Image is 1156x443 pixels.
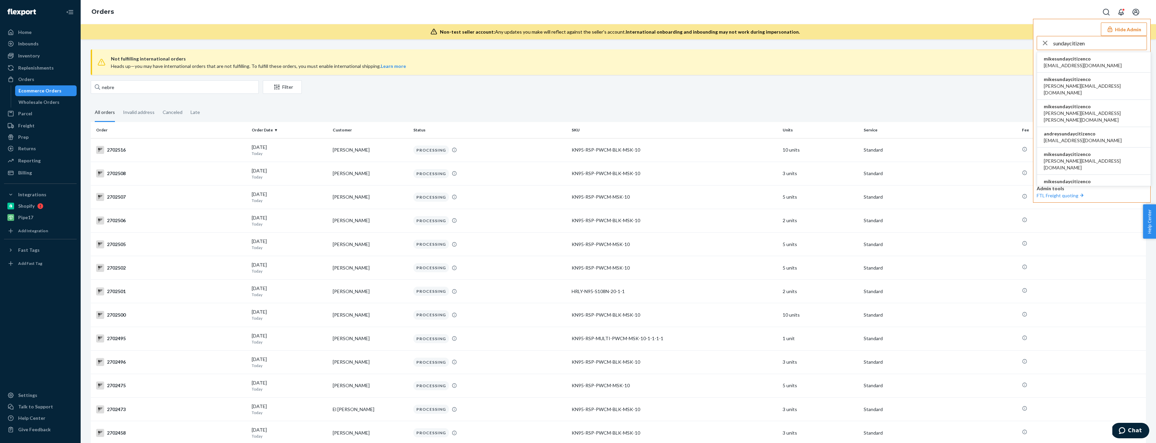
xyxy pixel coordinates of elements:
div: 2702458 [96,429,246,437]
p: Standard [864,382,1017,389]
span: mikesundaycitizenco [1044,178,1122,185]
a: Billing [4,167,77,178]
p: Standard [864,430,1017,436]
div: KN95-RSP-PWCM-BLK-MSK-10 [572,359,777,365]
div: Freight [18,122,35,129]
div: Give Feedback [18,426,51,433]
div: Ecommerce Orders [18,87,61,94]
div: PROCESSING [413,169,449,178]
td: [PERSON_NAME] [330,138,411,162]
p: Today [252,433,327,439]
span: mikesundaycitizenco [1044,76,1144,83]
a: Wholesale Orders [15,97,77,108]
td: [PERSON_NAME] [330,280,411,303]
span: Non-test seller account: [440,29,495,35]
div: KN95-RSP-PWCM-BLK-MSK-10 [572,170,777,177]
button: Close Navigation [63,5,77,19]
div: PROCESSING [413,405,449,414]
button: Help Center [1143,204,1156,239]
div: KN95-RSP-PWCM-MSK-10 [572,265,777,271]
th: Service [861,122,1019,138]
div: [DATE] [252,309,327,321]
div: HRLY-N95-S108N-20-1-1 [572,288,777,295]
p: Today [252,221,327,227]
div: Add Fast Tag [18,260,42,266]
td: 10 units [780,138,861,162]
a: Inventory [4,50,77,61]
td: 10 units [780,303,861,327]
div: PROCESSING [413,263,449,272]
td: [PERSON_NAME] [330,350,411,374]
div: Prep [18,134,29,140]
div: [DATE] [252,167,327,180]
td: [PERSON_NAME] [330,374,411,397]
td: 3 units [780,398,861,421]
p: Standard [864,241,1017,248]
div: KN95-RSP-PWCM-MSK-10 [572,382,777,389]
a: FTL Freight quoting [1037,193,1085,198]
p: Today [252,363,327,368]
td: 5 units [780,374,861,397]
p: Standard [864,406,1017,413]
td: 5 units [780,233,861,256]
td: 1 unit [780,327,861,350]
button: Give Feedback [4,424,77,435]
div: PROCESSING [413,310,449,319]
td: [PERSON_NAME] [330,185,411,209]
div: KN95-RSP-PWCM-BLK-MSK-10 [572,147,777,153]
div: [DATE] [252,238,327,250]
td: [PERSON_NAME] [330,256,411,280]
div: PROCESSING [413,428,449,437]
div: [DATE] [252,261,327,274]
p: Today [252,268,327,274]
th: SKU [569,122,780,138]
p: Admin tools [1037,185,1147,192]
div: 2702505 [96,240,246,248]
div: PROCESSING [413,381,449,390]
div: Wholesale Orders [18,99,59,106]
div: Returns [18,145,36,152]
p: Standard [864,217,1017,224]
input: Search orders [91,80,259,94]
div: Settings [18,392,37,399]
span: International onboarding and inbounding may not work during impersonation. [626,29,800,35]
button: Fast Tags [4,245,77,255]
div: Filter [263,84,301,90]
div: Add Integration [18,228,48,234]
p: Standard [864,194,1017,200]
div: 2702473 [96,405,246,413]
div: [DATE] [252,403,327,415]
a: Returns [4,143,77,154]
div: [DATE] [252,214,327,227]
span: [PERSON_NAME][EMAIL_ADDRESS][DOMAIN_NAME] [1044,158,1144,171]
div: 2702496 [96,358,246,366]
th: Fee [1019,122,1146,138]
td: [PERSON_NAME] [330,303,411,327]
td: 2 units [780,209,861,232]
div: 2702507 [96,193,246,201]
div: Any updates you make will reflect against the seller's account. [440,29,800,35]
div: Inventory [18,52,40,59]
td: [PERSON_NAME] [330,162,411,185]
div: KN95-RSP-MULTI-PWCM-MSK-10-1-1-1-1 [572,335,777,342]
div: 2702506 [96,216,246,225]
span: mikesundaycitizenco [1044,151,1144,158]
div: Parcel [18,110,32,117]
th: Units [780,122,861,138]
a: Ecommerce Orders [15,85,77,96]
div: 2702475 [96,381,246,390]
button: Filter [263,80,302,94]
p: Today [252,292,327,297]
span: andreysundaycitizenco [1044,130,1122,137]
div: KN95-RSP-PWCM-BLK-MSK-10 [572,217,777,224]
a: Parcel [4,108,77,119]
a: Home [4,27,77,38]
div: PROCESSING [413,240,449,249]
div: Customer [333,127,408,133]
a: Learn more [381,63,406,69]
div: 2702495 [96,334,246,343]
button: Open Search Box [1100,5,1113,19]
a: Replenishments [4,63,77,73]
a: Shopify [4,201,77,211]
a: Help Center [4,413,77,424]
